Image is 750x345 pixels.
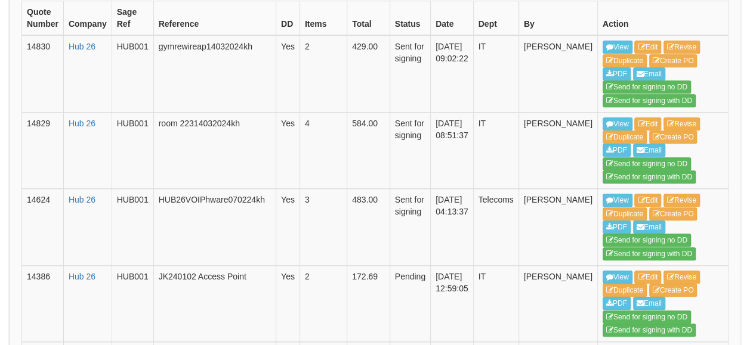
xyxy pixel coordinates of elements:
[347,112,390,188] td: 584.00
[300,265,347,341] td: 2
[603,207,647,220] a: Duplicate
[603,157,691,170] a: Send for signing no DD
[347,1,390,36] th: Total
[603,297,631,310] a: PDF
[22,112,64,188] td: 14829
[347,265,390,341] td: 172.69
[634,194,661,207] a: Edit
[663,194,700,207] a: Revise
[112,265,153,341] td: HUB001
[300,35,347,112] td: 2
[518,35,597,112] td: [PERSON_NAME]
[603,41,632,54] a: View
[22,35,64,112] td: 14830
[112,1,153,36] th: Sage Ref
[153,189,276,265] td: HUB26VOIPhware070224kh
[518,189,597,265] td: [PERSON_NAME]
[22,1,64,36] th: Quote Number
[603,310,691,324] a: Send for signing no DD
[633,220,665,234] a: Email
[603,117,632,130] a: View
[473,35,518,112] td: IT
[390,1,430,36] th: Status
[431,265,474,341] td: [DATE] 12:59:05
[649,207,697,220] a: Create PO
[597,1,728,36] th: Action
[347,189,390,265] td: 483.00
[634,117,661,130] a: Edit
[518,265,597,341] td: [PERSON_NAME]
[603,284,647,297] a: Duplicate
[69,272,95,281] a: Hub 26
[634,271,661,284] a: Edit
[663,271,700,284] a: Revise
[153,265,276,341] td: JK240102 Access Point
[276,112,300,188] td: Yes
[69,42,95,51] a: Hub 26
[649,54,697,67] a: Create PO
[603,80,691,94] a: Send for signing no DD
[347,35,390,112] td: 429.00
[390,265,430,341] td: Pending
[649,284,697,297] a: Create PO
[603,271,632,284] a: View
[22,189,64,265] td: 14624
[663,117,700,130] a: Revise
[603,144,631,157] a: PDF
[276,35,300,112] td: Yes
[633,297,665,310] a: Email
[473,1,518,36] th: Dept
[518,112,597,188] td: [PERSON_NAME]
[153,112,276,188] td: room 22314032024kh
[603,247,696,260] a: Send for signing with DD
[663,41,700,54] a: Revise
[390,35,430,112] td: Sent for signing
[69,195,95,204] a: Hub 26
[276,1,300,36] th: DD
[603,130,647,144] a: Duplicate
[153,35,276,112] td: gymrewireap14032024kh
[603,194,632,207] a: View
[603,324,696,337] a: Send for signing with DD
[69,119,95,128] a: Hub 26
[390,112,430,188] td: Sent for signing
[300,112,347,188] td: 4
[431,1,474,36] th: Date
[473,112,518,188] td: IT
[153,1,276,36] th: Reference
[276,189,300,265] td: Yes
[649,130,697,144] a: Create PO
[112,112,153,188] td: HUB001
[634,41,661,54] a: Edit
[633,144,665,157] a: Email
[603,220,631,234] a: PDF
[473,189,518,265] td: Telecoms
[22,265,64,341] td: 14386
[431,189,474,265] td: [DATE] 04:13:37
[431,112,474,188] td: [DATE] 08:51:37
[518,1,597,36] th: By
[603,170,696,184] a: Send for signing with DD
[300,1,347,36] th: Items
[63,1,112,36] th: Company
[633,67,665,80] a: Email
[112,189,153,265] td: HUB001
[112,35,153,112] td: HUB001
[300,189,347,265] td: 3
[276,265,300,341] td: Yes
[603,54,647,67] a: Duplicate
[390,189,430,265] td: Sent for signing
[603,234,691,247] a: Send for signing no DD
[603,67,631,80] a: PDF
[473,265,518,341] td: IT
[603,94,696,107] a: Send for signing with DD
[431,35,474,112] td: [DATE] 09:02:22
